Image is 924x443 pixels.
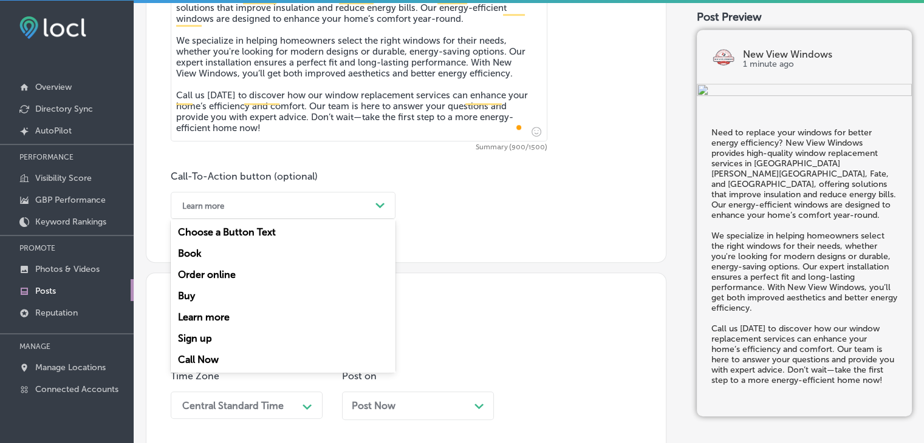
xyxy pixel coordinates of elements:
div: Learn more [171,306,395,328]
img: website_grey.svg [19,32,29,41]
div: v 4.0.25 [34,19,60,29]
p: Manage Locations [35,362,106,373]
p: 1 minute ago [743,59,897,69]
p: Visibility Score [35,173,92,183]
div: Book [171,243,395,264]
div: Buy [171,285,395,306]
p: Time Zone [171,370,323,382]
label: Call-To-Action button (optional) [171,171,318,182]
div: Order online [171,264,395,285]
img: tab_keywords_by_traffic_grey.svg [121,70,131,80]
div: Keywords by Traffic [134,72,205,79]
div: Choose a Button Text [171,221,395,243]
div: Domain: [DOMAIN_NAME] [32,32,134,41]
p: Connected Accounts [35,384,118,394]
div: Central Standard Time [182,399,284,411]
p: Overview [35,82,72,92]
img: tab_domain_overview_orange.svg [33,70,43,80]
span: Insert emoji [526,124,541,139]
p: Photos & Videos [35,264,100,274]
img: logo [711,45,736,69]
div: Post Preview [697,10,912,24]
h5: Need to replace your windows for better energy efficiency? New View Windows provides high-quality... [711,127,897,385]
p: GBP Performance [35,195,106,205]
div: Domain Overview [46,72,109,79]
div: Call Now [171,349,395,370]
span: Post Now [352,400,395,411]
img: fda3e92497d09a02dc62c9cd864e3231.png [19,16,86,39]
p: AutoPilot [35,126,72,136]
img: logo_orange.svg [19,19,29,29]
p: Reputation [35,308,78,318]
p: Posts [35,286,56,296]
p: Directory Sync [35,104,93,114]
p: Keyword Rankings [35,217,106,227]
p: Post on [342,370,494,382]
img: 5a9177ae-110c-47f9-baa7-1c4b62cb071e [697,84,912,98]
div: Learn more [182,201,224,210]
p: New View Windows [743,50,897,59]
span: Summary (900/1500) [171,144,547,151]
h3: Publishing options [171,307,642,325]
div: Sign up [171,328,395,349]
